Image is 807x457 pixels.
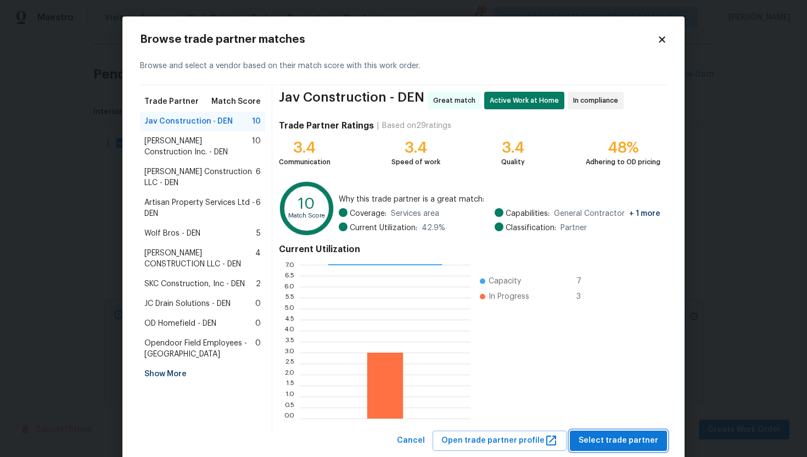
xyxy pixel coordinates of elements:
span: In compliance [573,95,623,106]
span: 2 [256,278,261,289]
text: 2.0 [284,371,294,378]
span: 6 [256,197,261,219]
span: 3 [576,291,594,302]
span: 0 [255,318,261,329]
span: 10 [252,116,261,127]
span: Select trade partner [579,434,658,448]
span: Current Utilization: [350,222,417,233]
text: 5.5 [285,294,294,301]
span: Opendoor Field Employees - [GEOGRAPHIC_DATA] [144,338,255,360]
span: 10 [252,136,261,158]
text: 4.0 [284,327,294,334]
div: 3.4 [391,142,440,153]
span: 42.9 % [422,222,445,233]
button: Cancel [393,431,429,451]
button: Open trade partner profile [433,431,567,451]
span: Active Work at Home [490,95,563,106]
span: Capacity [489,276,521,287]
div: Browse and select a vendor based on their match score with this work order. [140,47,667,85]
text: 4.5 [284,316,294,323]
span: Coverage: [350,208,386,219]
div: 48% [586,142,660,153]
span: 6 [256,166,261,188]
span: Partner [561,222,587,233]
text: 3.5 [285,338,294,345]
text: 0.0 [284,415,294,422]
div: Show More [140,364,265,384]
text: 5.0 [284,305,294,312]
div: Adhering to OD pricing [586,157,660,168]
span: Jav Construction - DEN [144,116,233,127]
span: Open trade partner profile [441,434,558,448]
text: 2.5 [285,360,294,367]
span: 7 [576,276,594,287]
span: Cancel [397,434,425,448]
text: 1.0 [285,393,294,400]
span: [PERSON_NAME] CONSTRUCTION LLC - DEN [144,248,255,270]
span: 4 [255,248,261,270]
span: Great match [433,95,480,106]
span: 5 [256,228,261,239]
text: 6.5 [284,272,294,279]
span: Match Score [211,96,261,107]
span: Services area [391,208,439,219]
span: + 1 more [629,210,660,218]
text: 1.5 [286,382,294,389]
text: 6.0 [284,283,294,290]
span: Artisan Property Services Ltd - DEN [144,197,256,219]
text: 7.0 [285,261,294,268]
span: Capabilities: [506,208,550,219]
h2: Browse trade partner matches [140,34,657,45]
text: 3.0 [284,349,294,356]
span: [PERSON_NAME] Construction LLC - DEN [144,166,256,188]
span: JC Drain Solutions - DEN [144,298,231,309]
span: OD Homefield - DEN [144,318,216,329]
div: 3.4 [279,142,330,153]
text: Match Score [288,213,325,219]
span: Classification: [506,222,556,233]
div: | [374,120,382,131]
div: Speed of work [391,157,440,168]
span: 0 [255,338,261,360]
text: 10 [298,196,315,211]
span: SKC Construction, Inc - DEN [144,278,245,289]
h4: Current Utilization [279,244,660,255]
span: [PERSON_NAME] Construction Inc. - DEN [144,136,252,158]
div: 3.4 [501,142,525,153]
span: Trade Partner [144,96,199,107]
div: Communication [279,157,330,168]
span: Wolf Bros - DEN [144,228,200,239]
text: 0.5 [284,404,294,411]
button: Select trade partner [570,431,667,451]
span: General Contractor [554,208,660,219]
div: Based on 29 ratings [382,120,451,131]
span: Why this trade partner is a great match: [339,194,660,205]
div: Quality [501,157,525,168]
span: In Progress [489,291,529,302]
span: 0 [255,298,261,309]
h4: Trade Partner Ratings [279,120,374,131]
span: Jav Construction - DEN [279,92,424,109]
